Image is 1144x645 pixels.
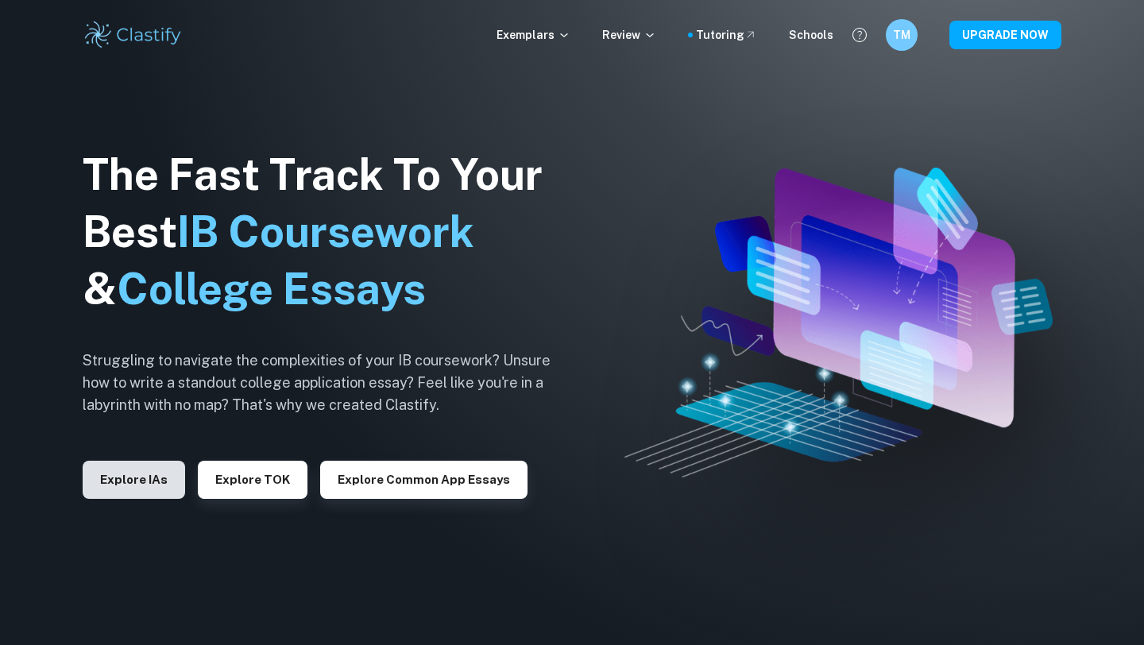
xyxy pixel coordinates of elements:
button: TM [886,19,918,51]
a: Explore Common App essays [320,471,528,486]
button: Explore IAs [83,461,185,499]
p: Exemplars [497,26,570,44]
a: Explore TOK [198,471,307,486]
button: Help and Feedback [846,21,873,48]
img: Clastify hero [624,168,1053,477]
h6: Struggling to navigate the complexities of your IB coursework? Unsure how to write a standout col... [83,350,575,416]
img: Clastify logo [83,19,184,51]
h6: TM [893,26,911,44]
a: Schools [789,26,833,44]
button: Explore Common App essays [320,461,528,499]
span: College Essays [117,264,426,314]
span: IB Coursework [177,207,474,257]
h1: The Fast Track To Your Best & [83,146,575,318]
p: Review [602,26,656,44]
a: Explore IAs [83,471,185,486]
a: Tutoring [696,26,757,44]
button: Explore TOK [198,461,307,499]
button: UPGRADE NOW [949,21,1061,49]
